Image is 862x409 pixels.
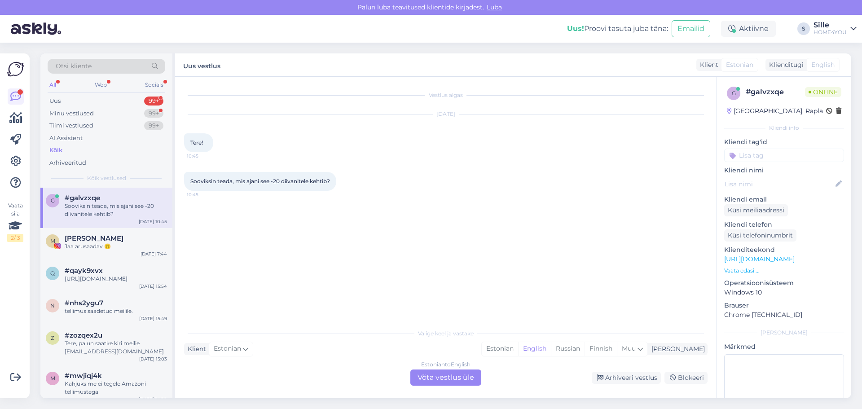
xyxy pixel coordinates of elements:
[746,87,805,97] div: # galvzxqe
[672,20,710,37] button: Emailid
[187,153,220,159] span: 10:45
[724,267,844,275] p: Vaata edasi ...
[139,283,167,290] div: [DATE] 15:54
[410,369,481,386] div: Võta vestlus üle
[49,97,61,106] div: Uus
[664,372,708,384] div: Blokeeri
[65,331,102,339] span: #zozqex2u
[139,315,167,322] div: [DATE] 15:49
[144,109,163,118] div: 99+
[518,342,551,356] div: English
[567,24,584,33] b: Uus!
[622,344,636,352] span: Muu
[65,194,100,202] span: #galvzxqe
[49,146,62,155] div: Kõik
[551,342,585,356] div: Russian
[49,109,94,118] div: Minu vestlused
[65,275,167,283] div: [URL][DOMAIN_NAME]
[592,372,661,384] div: Arhiveeri vestlus
[50,237,55,244] span: M
[183,59,220,71] label: Uus vestlus
[50,375,55,382] span: m
[141,251,167,257] div: [DATE] 7:44
[724,166,844,175] p: Kliendi nimi
[724,288,844,297] p: Windows 10
[65,307,167,315] div: tellimus saadetud meilile.
[65,202,167,218] div: Sooviksin teada, mis ajani see -20 diivanitele kehtib?
[585,342,617,356] div: Finnish
[51,197,55,204] span: g
[797,22,810,35] div: S
[648,344,705,354] div: [PERSON_NAME]
[725,179,834,189] input: Lisa nimi
[765,60,804,70] div: Klienditugi
[65,372,102,380] span: #mwjiqj4k
[51,334,54,341] span: z
[7,234,23,242] div: 2 / 3
[184,110,708,118] div: [DATE]
[724,301,844,310] p: Brauser
[56,62,92,71] span: Otsi kliente
[724,229,796,242] div: Küsi telefoninumbrit
[139,396,167,403] div: [DATE] 14:20
[65,380,167,396] div: Kahjuks me ei tegele Amazoni tellimustega
[732,90,736,97] span: g
[65,299,103,307] span: #nhs2ygu7
[184,91,708,99] div: Vestlus algas
[139,356,167,362] div: [DATE] 15:03
[724,137,844,147] p: Kliendi tag'id
[144,97,163,106] div: 99+
[7,61,24,78] img: Askly Logo
[696,60,718,70] div: Klient
[724,124,844,132] div: Kliendi info
[814,22,857,36] a: SilleHOME4YOU
[567,23,668,34] div: Proovi tasuta juba täna:
[65,242,167,251] div: Jaa arusaadav 🙃
[65,234,123,242] span: Mari Klst
[50,270,55,277] span: q
[190,178,330,185] span: Sooviksin teada, mis ajani see -20 diivanitele kehtib?
[184,344,206,354] div: Klient
[65,339,167,356] div: Tere, palun saatke kiri meilie [EMAIL_ADDRESS][DOMAIN_NAME]
[49,121,93,130] div: Tiimi vestlused
[814,29,847,36] div: HOME4YOU
[724,255,795,263] a: [URL][DOMAIN_NAME]
[190,139,203,146] span: Tere!
[721,21,776,37] div: Aktiivne
[811,60,835,70] span: English
[724,310,844,320] p: Chrome [TECHNICAL_ID]
[214,344,241,354] span: Estonian
[87,174,126,182] span: Kõik vestlused
[724,245,844,255] p: Klienditeekond
[724,204,788,216] div: Küsi meiliaadressi
[7,202,23,242] div: Vaata siia
[482,342,518,356] div: Estonian
[93,79,109,91] div: Web
[727,106,823,116] div: [GEOGRAPHIC_DATA], Rapla
[49,134,83,143] div: AI Assistent
[143,79,165,91] div: Socials
[49,158,86,167] div: Arhiveeritud
[724,329,844,337] div: [PERSON_NAME]
[724,220,844,229] p: Kliendi telefon
[48,79,58,91] div: All
[724,149,844,162] input: Lisa tag
[184,330,708,338] div: Valige keel ja vastake
[187,191,220,198] span: 10:45
[726,60,753,70] span: Estonian
[724,278,844,288] p: Operatsioonisüsteem
[139,218,167,225] div: [DATE] 10:45
[65,267,103,275] span: #qayk9xvx
[805,87,841,97] span: Online
[484,3,505,11] span: Luba
[50,302,55,309] span: n
[144,121,163,130] div: 99+
[421,361,471,369] div: Estonian to English
[724,195,844,204] p: Kliendi email
[724,342,844,352] p: Märkmed
[814,22,847,29] div: Sille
